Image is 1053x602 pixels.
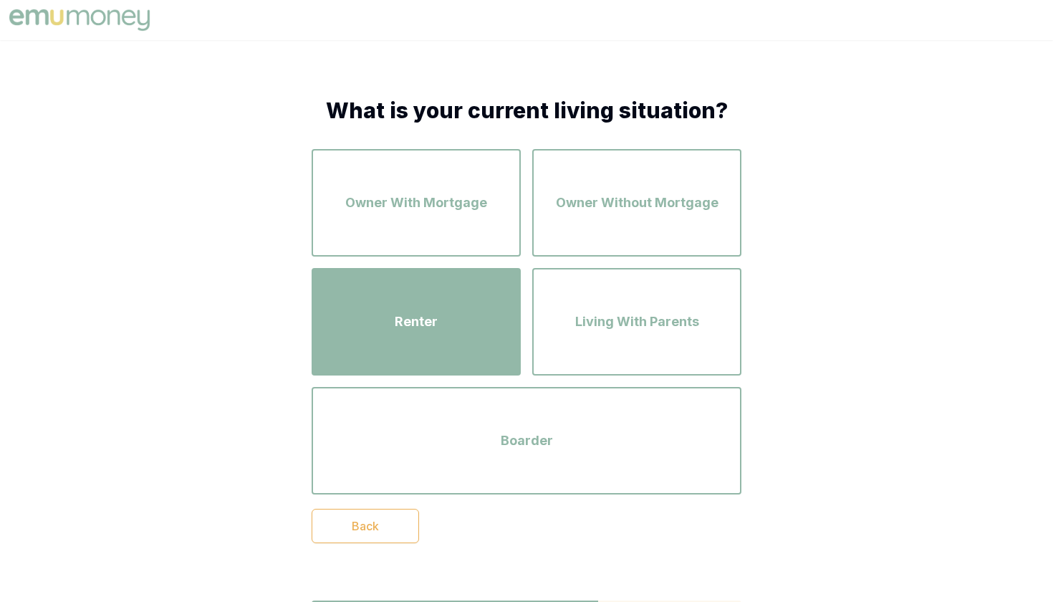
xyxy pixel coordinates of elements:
span: Boarder [501,431,553,451]
img: Emu Money [6,6,153,34]
span: Owner With Mortgage [345,193,487,213]
button: Owner Without Mortgage [532,149,741,257]
button: Back [312,509,419,543]
span: Living With Parents [575,312,699,332]
button: Boarder [312,387,741,494]
button: Owner With Mortgage [312,149,521,257]
h1: What is your current living situation? [312,97,741,123]
span: Renter [395,312,438,332]
button: Living With Parents [532,268,741,376]
button: Renter [312,268,521,376]
span: Owner Without Mortgage [556,193,718,213]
